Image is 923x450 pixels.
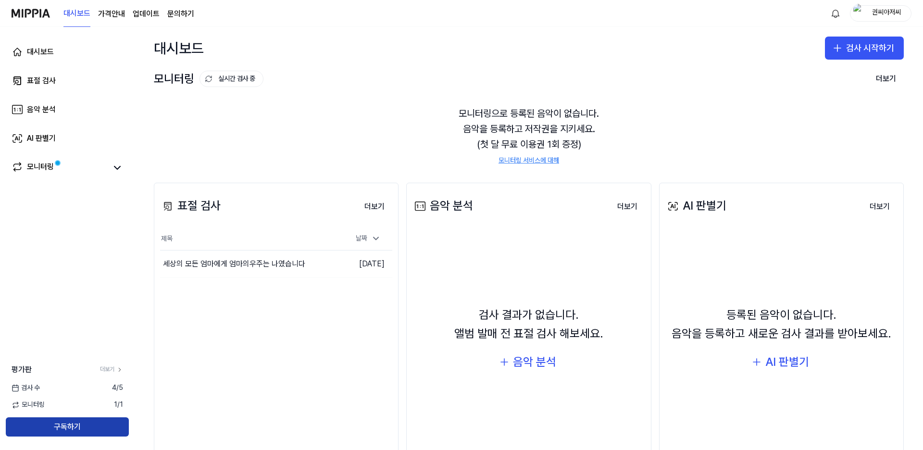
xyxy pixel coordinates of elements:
button: 검사 시작하기 [825,37,904,60]
button: AI 판별기 [744,350,819,374]
div: 대시보드 [27,46,54,58]
div: 모니터링 [27,161,54,175]
span: 평가판 [12,364,32,375]
img: 알림 [830,8,841,19]
div: 권씨아저씨 [868,8,905,18]
th: 제목 [160,227,334,250]
a: 음악 분석 [6,98,129,121]
a: 더보기 [100,365,123,374]
span: 검사 수 [12,383,40,393]
a: 더보기 [862,196,898,216]
div: AI 판별기 [27,133,56,144]
div: AI 판별기 [665,197,726,215]
span: 4 / 5 [112,383,123,393]
button: 실시간 검사 중 [200,71,263,87]
button: 더보기 [868,69,904,88]
a: 표절 검사 [6,69,129,92]
button: 더보기 [862,197,898,216]
div: AI 판별기 [765,353,809,371]
a: 모니터링 서비스에 대해 [499,156,559,165]
td: [DATE] [334,250,392,278]
div: 음악 분석 [27,104,56,115]
div: 모니터링 [154,70,263,88]
a: 모니터링 [12,161,108,175]
div: 세상의 모든 엄마에게 엄마의우주는 나였습니다 [163,258,305,270]
a: 더보기 [610,196,645,216]
button: 더보기 [357,197,392,216]
div: 표절 검사 [27,75,56,87]
div: 등록된 음악이 없습니다. 음악을 등록하고 새로운 검사 결과를 받아보세요. [672,306,891,343]
button: 구독하기 [6,417,129,437]
button: 음악 분석 [492,350,566,374]
span: 모니터링 [12,400,45,410]
a: 가격안내 [98,8,125,20]
button: profile권씨아저씨 [850,5,911,22]
button: 더보기 [610,197,645,216]
a: 문의하기 [167,8,194,20]
a: 대시보드 [6,40,129,63]
div: 날짜 [352,231,385,246]
a: 더보기 [357,196,392,216]
div: 대시보드 [154,37,204,60]
span: 1 / 1 [114,400,123,410]
img: profile [853,4,865,23]
div: 표절 검사 [160,197,221,215]
div: 검사 결과가 없습니다. 앨범 발매 전 표절 검사 해보세요. [454,306,603,343]
div: 음악 분석 [412,197,473,215]
a: AI 판별기 [6,127,129,150]
div: 모니터링으로 등록된 음악이 없습니다. 음악을 등록하고 저작권을 지키세요. (첫 달 무료 이용권 1회 증정) [154,94,904,177]
a: 대시보드 [63,0,90,27]
div: 음악 분석 [513,353,556,371]
a: 업데이트 [133,8,160,20]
